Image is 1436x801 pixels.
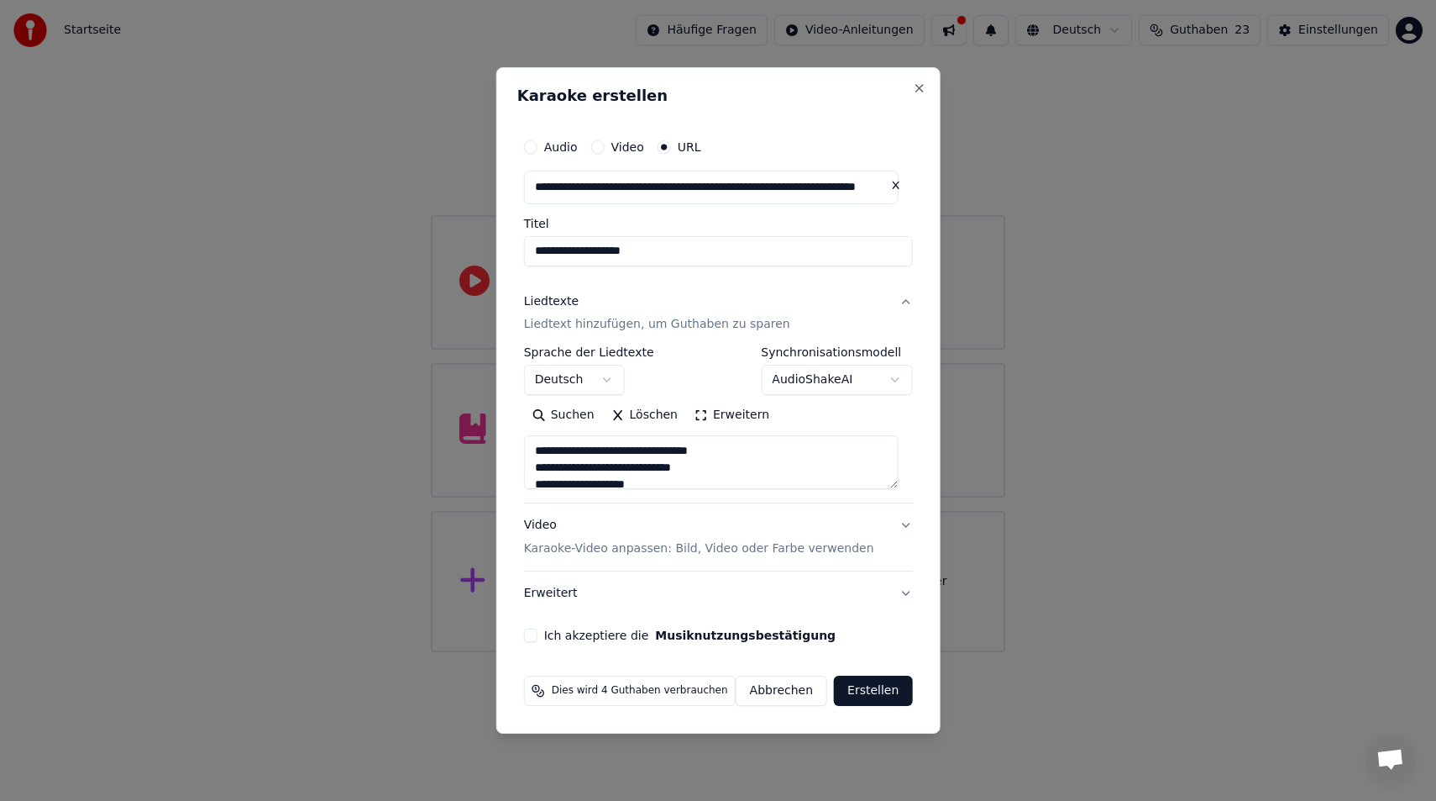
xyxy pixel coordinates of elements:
[678,141,701,153] label: URL
[524,347,654,359] label: Sprache der Liedtexte
[655,630,836,641] button: Ich akzeptiere die
[834,676,912,706] button: Erstellen
[524,540,874,557] p: Karaoke-Video anpassen: Bild, Video oder Farbe verwenden
[603,403,686,429] button: Löschen
[524,518,874,558] div: Video
[524,572,913,615] button: Erweitert
[544,630,836,641] label: Ich akzeptiere die
[761,347,912,359] label: Synchronisationsmodell
[544,141,578,153] label: Audio
[611,141,643,153] label: Video
[524,218,913,229] label: Titel
[524,293,579,310] div: Liedtexte
[524,347,913,503] div: LiedtexteLiedtext hinzufügen, um Guthaben zu sparen
[524,317,790,334] p: Liedtext hinzufügen, um Guthaben zu sparen
[524,280,913,347] button: LiedtexteLiedtext hinzufügen, um Guthaben zu sparen
[524,504,913,572] button: VideoKaraoke-Video anpassen: Bild, Video oder Farbe verwenden
[736,676,827,706] button: Abbrechen
[552,684,728,698] span: Dies wird 4 Guthaben verbrauchen
[517,88,920,103] h2: Karaoke erstellen
[686,403,778,429] button: Erweitern
[524,403,603,429] button: Suchen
